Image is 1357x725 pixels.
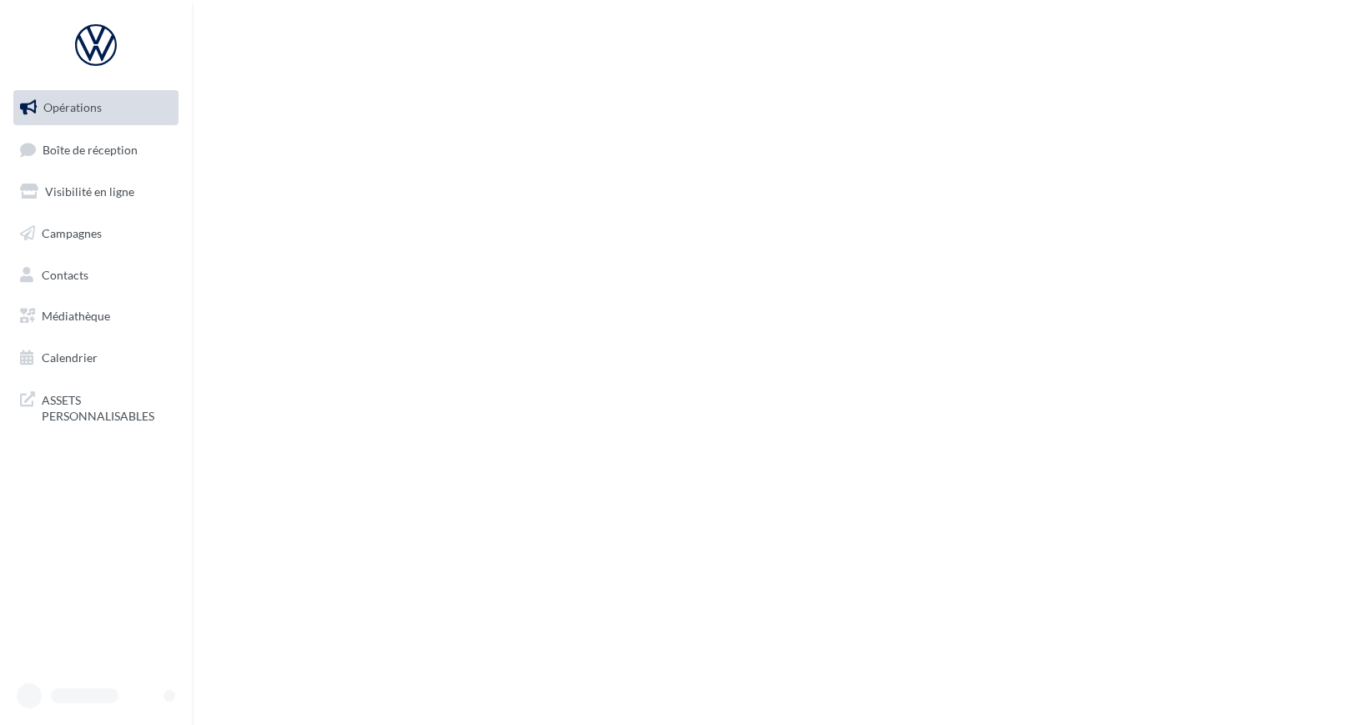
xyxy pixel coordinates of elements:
[43,142,138,156] span: Boîte de réception
[10,174,182,209] a: Visibilité en ligne
[42,389,172,425] span: ASSETS PERSONNALISABLES
[10,258,182,293] a: Contacts
[10,340,182,375] a: Calendrier
[42,267,88,281] span: Contacts
[42,226,102,240] span: Campagnes
[45,184,134,199] span: Visibilité en ligne
[42,350,98,365] span: Calendrier
[10,382,182,431] a: ASSETS PERSONNALISABLES
[10,90,182,125] a: Opérations
[10,132,182,168] a: Boîte de réception
[42,309,110,323] span: Médiathèque
[10,299,182,334] a: Médiathèque
[43,100,102,114] span: Opérations
[10,216,182,251] a: Campagnes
